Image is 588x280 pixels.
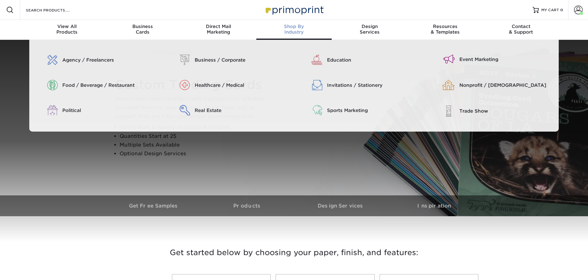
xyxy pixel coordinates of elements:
[327,82,422,89] div: Invitations / Stationery
[327,57,422,63] div: Education
[195,82,289,89] div: Healthcare / Medical
[459,56,554,63] div: Event Marketing
[407,24,483,29] span: Resources
[431,80,554,90] a: Nonprofit / [DEMOGRAPHIC_DATA]
[256,20,332,40] a: Shop ByIndustry
[459,108,554,114] div: Trade Show
[34,80,157,90] a: Food / Beverage / Restaurant
[29,20,105,40] a: View AllProducts
[29,24,105,35] div: Products
[34,105,157,115] a: Political
[407,24,483,35] div: & Templates
[105,20,181,40] a: BusinessCards
[299,80,422,90] a: Invitations / Stationery
[195,107,289,114] div: Real Estate
[483,24,559,35] div: & Support
[181,24,256,35] div: Marketing
[256,24,332,35] div: Industry
[560,8,563,12] span: 0
[431,55,554,64] a: Event Marketing
[166,105,289,115] a: Real Estate
[407,20,483,40] a: Resources& Templates
[62,82,157,89] div: Food / Beverage / Restaurant
[299,105,422,115] a: Sports Marketing
[483,24,559,29] span: Contact
[459,82,554,89] div: Nonprofit / [DEMOGRAPHIC_DATA]
[181,20,256,40] a: Direct MailMarketing
[483,20,559,40] a: Contact& Support
[62,57,157,63] div: Agency / Freelancers
[181,24,256,29] span: Direct Mail
[166,80,289,90] a: Healthcare / Medical
[327,107,422,114] div: Sports Marketing
[332,24,407,35] div: Services
[332,24,407,29] span: Design
[263,3,325,16] img: Primoprint
[29,24,105,29] span: View All
[166,55,289,65] a: Business / Corporate
[195,57,289,63] div: Business / Corporate
[105,24,181,29] span: Business
[299,55,422,65] a: Education
[25,6,86,14] input: SEARCH PRODUCTS.....
[112,239,476,267] h3: Get started below by choosing your paper, finish, and features:
[332,20,407,40] a: DesignServices
[62,107,157,114] div: Political
[541,7,559,13] span: MY CART
[256,24,332,29] span: Shop By
[431,105,554,117] a: Trade Show
[105,24,181,35] div: Cards
[34,55,157,65] a: Agency / Freelancers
